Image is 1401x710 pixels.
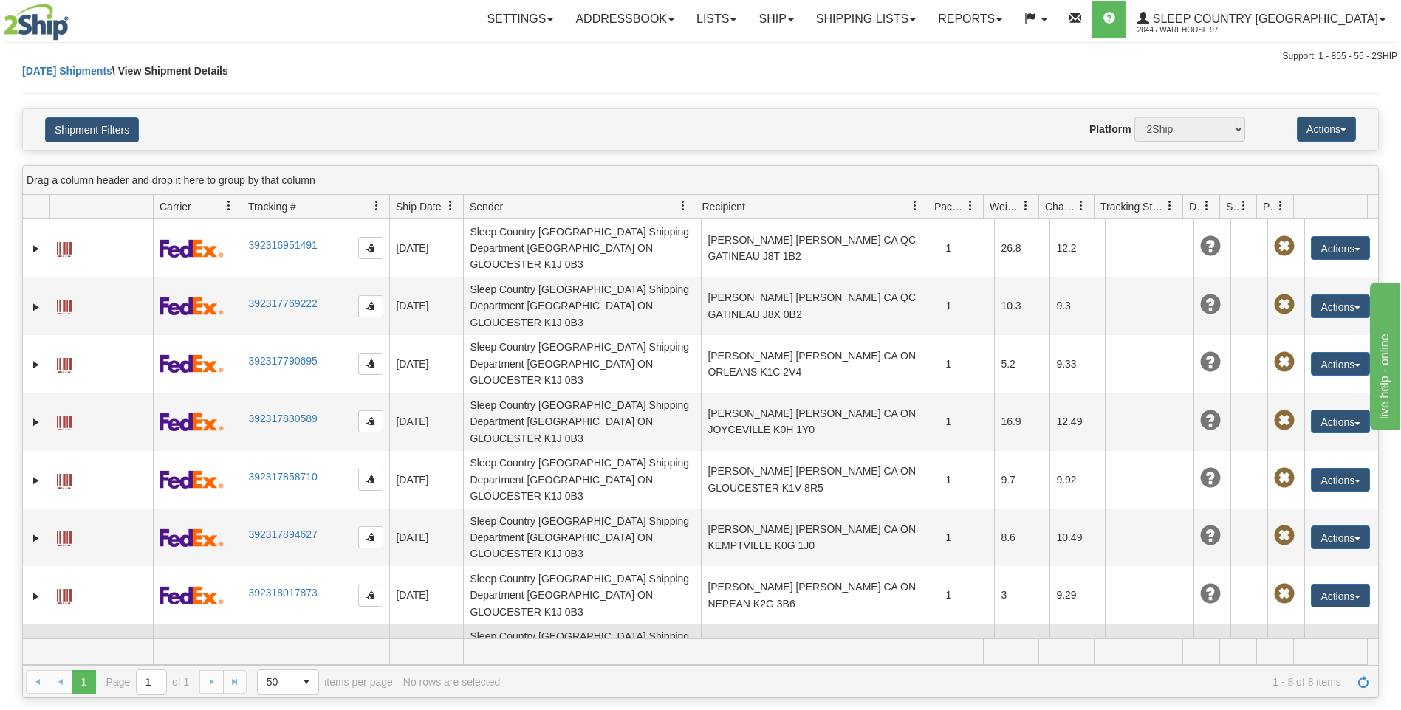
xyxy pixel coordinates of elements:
span: Page 1 [72,670,95,694]
a: 392317830589 [248,413,317,424]
td: Sleep Country [GEOGRAPHIC_DATA] Shipping Department [GEOGRAPHIC_DATA] ON GLOUCESTER K1J 0B3 [463,566,701,624]
div: grid grouping header [23,166,1378,195]
td: 9.7 [994,451,1049,509]
td: [DATE] [389,219,463,277]
button: Copy to clipboard [358,410,383,432]
span: Pickup Not Assigned [1274,525,1295,546]
td: 1 [939,509,994,566]
td: [PERSON_NAME] [PERSON_NAME] CA ON NEPEAN K2G 3B6 [701,566,939,624]
td: Sleep Country [GEOGRAPHIC_DATA] Shipping Department [GEOGRAPHIC_DATA] ON GLOUCESTER K1J 0B3 [463,335,701,393]
a: Charge filter column settings [1069,193,1094,218]
span: Pickup Status [1263,199,1275,214]
td: 9.92 [1049,451,1105,509]
label: Platform [1089,122,1131,137]
a: Recipient filter column settings [902,193,928,218]
a: Shipment Issues filter column settings [1231,193,1256,218]
td: Sleep Country [GEOGRAPHIC_DATA] Shipping Department [GEOGRAPHIC_DATA] ON GLOUCESTER K1J 0B3 [463,277,701,334]
td: 10.49 [1049,509,1105,566]
a: Tracking Status filter column settings [1157,193,1182,218]
span: Pickup Not Assigned [1274,294,1295,315]
input: Page 1 [137,670,166,694]
iframe: chat widget [1367,280,1400,430]
span: 50 [267,675,286,689]
span: Recipient [702,199,745,214]
td: 5.2 [994,335,1049,393]
td: 1 [939,277,994,334]
a: Addressbook [564,1,685,38]
a: Label [57,293,72,317]
td: Sleep Country [GEOGRAPHIC_DATA] Shipping Department [GEOGRAPHIC_DATA] ON GLOUCESTER K1J 0B3 [463,393,701,450]
td: 12.49 [1049,393,1105,450]
a: Expand [29,473,44,488]
span: Ship Date [396,199,441,214]
button: Copy to clipboard [358,295,383,317]
button: Shipment Filters [45,117,139,142]
a: 392317769222 [248,297,317,309]
td: [PERSON_NAME] [PERSON_NAME] CA ON KEMPTVILLE K0G 1J0 [701,509,939,566]
a: Label [57,235,72,259]
button: Actions [1311,236,1370,260]
span: Unknown [1200,410,1221,431]
td: 3 [994,566,1049,624]
td: 1 [939,393,994,450]
a: Label [57,467,72,491]
span: Pickup Not Assigned [1274,352,1295,373]
span: \ View Shipment Details [112,65,228,77]
td: 10.3 [994,277,1049,334]
a: 392316951491 [248,239,317,251]
span: Tracking Status [1100,199,1165,214]
a: Expand [29,300,44,314]
a: Shipping lists [805,1,927,38]
span: Tracking # [248,199,296,214]
td: [DATE] [389,509,463,566]
span: Pickup Not Assigned [1274,410,1295,431]
div: No rows are selected [403,676,501,688]
a: Expand [29,357,44,372]
span: Packages [934,199,965,214]
button: Copy to clipboard [358,237,383,259]
span: Page of 1 [106,669,190,695]
td: AGATHE ST-AMOUR AGATHE ST-AMOUR CA QC MESSINES J0X 2J0 [701,624,939,682]
td: Sleep Country [GEOGRAPHIC_DATA] Shipping Department [GEOGRAPHIC_DATA] ON GLOUCESTER K1J 0B3 [463,451,701,509]
span: Page sizes drop down [257,669,319,695]
img: 2 - FedEx Express® [160,297,224,315]
a: Carrier filter column settings [216,193,242,218]
a: 392317790695 [248,355,317,367]
img: 2 - FedEx Express® [160,413,224,431]
td: 9.33 [1049,335,1105,393]
div: live help - online [11,9,137,27]
span: 1 - 8 of 8 items [510,676,1341,688]
a: Expand [29,589,44,604]
td: [DATE] [389,277,463,334]
span: items per page [257,669,393,695]
td: 1 [939,335,994,393]
td: [PERSON_NAME] [PERSON_NAME] CA QC GATINEAU J8X 0B2 [701,277,939,334]
button: Actions [1311,294,1370,318]
td: [DATE] [389,335,463,393]
td: [PERSON_NAME] [PERSON_NAME] CA ON ORLEANS K1C 2V4 [701,335,939,393]
a: Refresh [1352,670,1375,694]
a: Expand [29,241,44,256]
button: Actions [1311,584,1370,607]
button: Copy to clipboard [358,469,383,491]
a: Expand [29,531,44,545]
td: [DATE] [389,566,463,624]
a: Ship Date filter column settings [438,193,463,218]
a: Packages filter column settings [958,193,983,218]
td: 16.9 [994,393,1049,450]
a: Label [57,351,72,375]
td: 1 [939,219,994,277]
td: [PERSON_NAME] [PERSON_NAME] CA QC GATINEAU J8T 1B2 [701,219,939,277]
span: Sender [470,199,503,214]
div: Support: 1 - 855 - 55 - 2SHIP [4,50,1397,63]
span: Sleep Country [GEOGRAPHIC_DATA] [1149,13,1378,25]
img: logo2044.jpg [4,4,69,41]
span: Unknown [1200,236,1221,257]
span: Unknown [1200,525,1221,546]
button: Actions [1311,410,1370,433]
td: [PERSON_NAME] [PERSON_NAME] CA ON GLOUCESTER K1V 8R5 [701,451,939,509]
a: Settings [476,1,564,38]
button: Actions [1311,352,1370,376]
a: Sender filter column settings [671,193,696,218]
span: Pickup Not Assigned [1274,236,1295,257]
